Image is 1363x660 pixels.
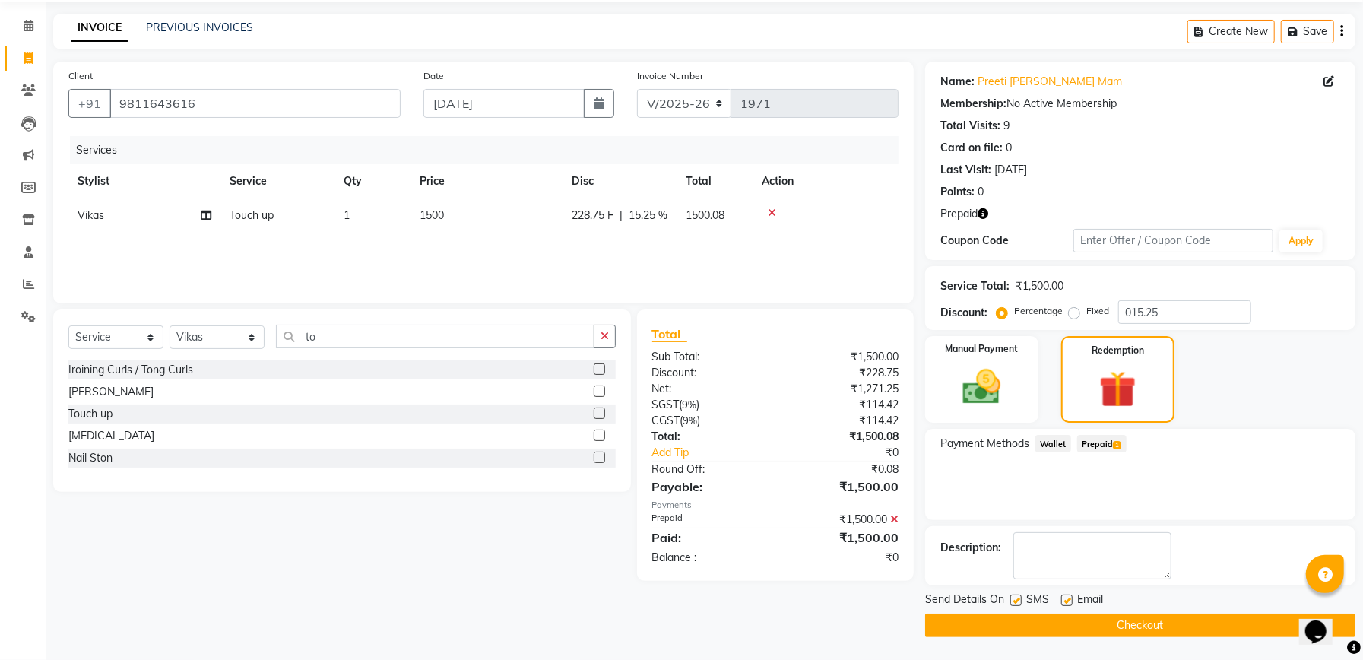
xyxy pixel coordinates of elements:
[1086,304,1109,318] label: Fixed
[945,342,1018,356] label: Manual Payment
[940,74,975,90] div: Name:
[641,429,775,445] div: Total:
[978,74,1122,90] a: Preeti [PERSON_NAME] Mam
[641,478,775,496] div: Payable:
[940,118,1000,134] div: Total Visits:
[652,499,899,512] div: Payments
[641,397,775,413] div: ( )
[940,436,1029,452] span: Payment Methods
[775,365,910,381] div: ₹228.75
[775,429,910,445] div: ₹1,500.08
[1299,599,1348,645] iframe: chat widget
[641,365,775,381] div: Discount:
[1113,441,1121,450] span: 1
[683,398,697,411] span: 9%
[753,164,899,198] th: Action
[1281,20,1334,43] button: Save
[410,164,563,198] th: Price
[641,462,775,478] div: Round Off:
[68,450,113,466] div: Nail Ston
[641,445,798,461] a: Add Tip
[276,325,594,348] input: Search or Scan
[940,184,975,200] div: Points:
[940,233,1073,249] div: Coupon Code
[940,162,991,178] div: Last Visit:
[220,164,334,198] th: Service
[344,208,350,222] span: 1
[70,136,910,164] div: Services
[1073,229,1273,252] input: Enter Offer / Coupon Code
[775,478,910,496] div: ₹1,500.00
[641,550,775,566] div: Balance :
[78,208,104,222] span: Vikas
[677,164,753,198] th: Total
[951,365,1013,409] img: _cash.svg
[629,208,667,224] span: 15.25 %
[775,397,910,413] div: ₹114.42
[641,528,775,547] div: Paid:
[420,208,444,222] span: 1500
[940,278,1010,294] div: Service Total:
[572,208,613,224] span: 228.75 F
[146,21,253,34] a: PREVIOUS INVOICES
[230,208,274,222] span: Touch up
[925,614,1355,637] button: Checkout
[620,208,623,224] span: |
[71,14,128,42] a: INVOICE
[775,413,910,429] div: ₹114.42
[68,362,193,378] div: Iroining Curls / Tong Curls
[775,349,910,365] div: ₹1,500.00
[641,349,775,365] div: Sub Total:
[940,96,1340,112] div: No Active Membership
[940,96,1006,112] div: Membership:
[563,164,677,198] th: Disc
[1014,304,1063,318] label: Percentage
[641,413,775,429] div: ( )
[652,414,680,427] span: CGST
[775,512,910,528] div: ₹1,500.00
[68,69,93,83] label: Client
[940,140,1003,156] div: Card on file:
[1279,230,1323,252] button: Apply
[940,206,978,222] span: Prepaid
[797,445,910,461] div: ₹0
[68,384,154,400] div: [PERSON_NAME]
[940,305,987,321] div: Discount:
[1092,344,1144,357] label: Redemption
[683,414,698,427] span: 9%
[68,164,220,198] th: Stylist
[1088,366,1148,412] img: _gift.svg
[109,89,401,118] input: Search by Name/Mobile/Email/Code
[68,406,113,422] div: Touch up
[1026,592,1049,611] span: SMS
[68,89,111,118] button: +91
[1077,435,1127,452] span: Prepaid
[994,162,1027,178] div: [DATE]
[940,540,1001,556] div: Description:
[1006,140,1012,156] div: 0
[1016,278,1063,294] div: ₹1,500.00
[775,550,910,566] div: ₹0
[652,398,680,411] span: SGST
[68,428,154,444] div: [MEDICAL_DATA]
[652,326,687,342] span: Total
[775,381,910,397] div: ₹1,271.25
[1187,20,1275,43] button: Create New
[1003,118,1010,134] div: 9
[686,208,724,222] span: 1500.08
[978,184,984,200] div: 0
[925,592,1004,611] span: Send Details On
[637,69,703,83] label: Invoice Number
[641,381,775,397] div: Net:
[334,164,410,198] th: Qty
[423,69,444,83] label: Date
[1077,592,1103,611] span: Email
[1035,435,1071,452] span: Wallet
[641,512,775,528] div: Prepaid
[775,528,910,547] div: ₹1,500.00
[775,462,910,478] div: ₹0.08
